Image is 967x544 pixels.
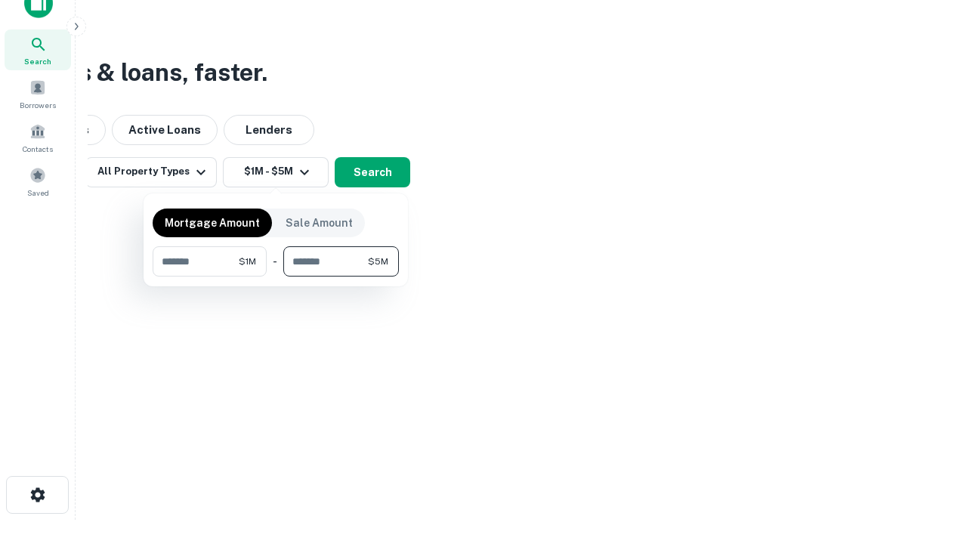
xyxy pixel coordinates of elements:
[273,246,277,277] div: -
[286,215,353,231] p: Sale Amount
[891,423,967,496] iframe: Chat Widget
[239,255,256,268] span: $1M
[165,215,260,231] p: Mortgage Amount
[368,255,388,268] span: $5M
